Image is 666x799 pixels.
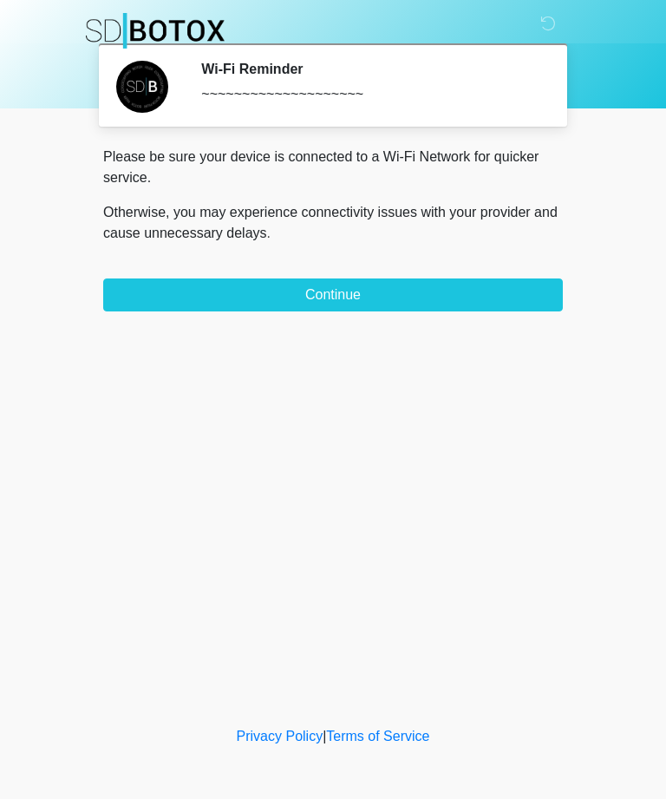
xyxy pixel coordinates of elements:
[201,84,537,105] div: ~~~~~~~~~~~~~~~~~~~~
[116,61,168,113] img: Agent Avatar
[103,147,563,188] p: Please be sure your device is connected to a Wi-Fi Network for quicker service.
[201,61,537,77] h2: Wi-Fi Reminder
[86,13,225,49] img: SDBotox Logo
[267,226,271,240] span: .
[237,729,323,743] a: Privacy Policy
[103,202,563,244] p: Otherwise, you may experience connectivity issues with your provider and cause unnecessary delays
[326,729,429,743] a: Terms of Service
[323,729,326,743] a: |
[103,278,563,311] button: Continue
